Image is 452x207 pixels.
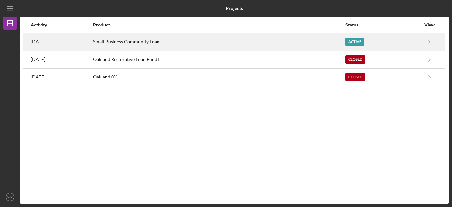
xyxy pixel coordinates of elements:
[93,69,345,85] div: Oakland 0%
[345,73,365,81] div: Closed
[345,22,421,27] div: Status
[226,6,243,11] b: Projects
[31,39,45,44] time: 2025-08-08 21:19
[7,195,13,199] text: WY
[93,22,345,27] div: Product
[3,190,17,204] button: WY
[31,22,92,27] div: Activity
[31,57,45,62] time: 2024-10-25 21:36
[31,74,45,79] time: 2021-12-14 19:37
[421,22,438,27] div: View
[345,38,364,46] div: Active
[345,55,365,64] div: Closed
[93,34,345,50] div: Small Business Community Loan
[93,51,345,68] div: Oakland Restorative Loan Fund II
